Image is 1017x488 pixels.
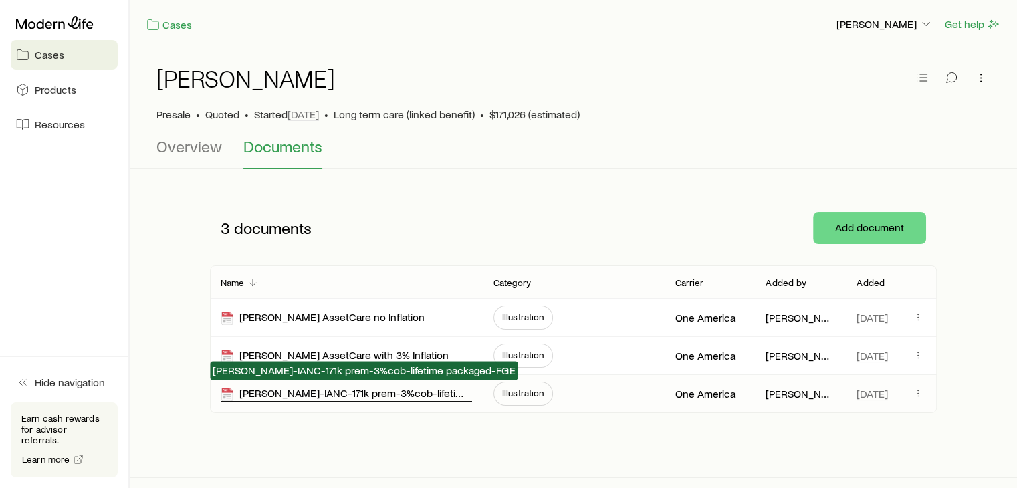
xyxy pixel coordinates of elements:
p: [PERSON_NAME] [766,387,835,400]
div: [PERSON_NAME]-IANC-171k prem-3%cob-lifetime packaged-FGE [221,386,472,402]
p: [PERSON_NAME] [766,311,835,324]
span: 3 [221,219,230,237]
a: Cases [146,17,193,33]
span: • [196,108,200,121]
span: Illustration [502,388,544,398]
p: Added [857,277,885,288]
p: Category [493,277,531,288]
button: Add document [813,212,926,244]
p: [PERSON_NAME] [766,349,835,362]
button: Hide navigation [11,368,118,397]
span: • [480,108,484,121]
div: Case details tabs [156,137,990,169]
p: Name [221,277,245,288]
span: Long term care (linked benefit) [334,108,475,121]
p: Started [254,108,319,121]
a: Cases [11,40,118,70]
span: documents [234,219,312,237]
span: • [324,108,328,121]
span: [DATE] [857,387,888,400]
div: [PERSON_NAME] AssetCare no Inflation [221,310,425,326]
h1: [PERSON_NAME] [156,65,335,92]
span: [DATE] [857,311,888,324]
span: • [245,108,249,121]
a: Products [11,75,118,104]
p: [PERSON_NAME] [836,17,933,31]
a: Resources [11,110,118,139]
p: Added by [766,277,806,288]
span: Resources [35,118,85,131]
p: One America [675,349,735,362]
p: One America [675,311,735,324]
p: Carrier [675,277,703,288]
button: Get help [944,17,1001,32]
span: Cases [35,48,64,62]
p: Presale [156,108,191,121]
span: Overview [156,137,222,156]
span: Illustration [502,312,544,322]
span: Illustration [502,350,544,360]
span: [DATE] [857,349,888,362]
p: Earn cash rewards for advisor referrals. [21,413,107,445]
span: [DATE] [288,108,319,121]
div: [PERSON_NAME] AssetCare with 3% Inflation [221,348,449,364]
span: Learn more [22,455,70,464]
span: Products [35,83,76,96]
span: $171,026 (estimated) [489,108,580,121]
span: Quoted [205,108,239,121]
div: Earn cash rewards for advisor referrals.Learn more [11,402,118,477]
button: [PERSON_NAME] [836,17,933,33]
p: One America [675,387,735,400]
span: Hide navigation [35,376,105,389]
span: Documents [243,137,322,156]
